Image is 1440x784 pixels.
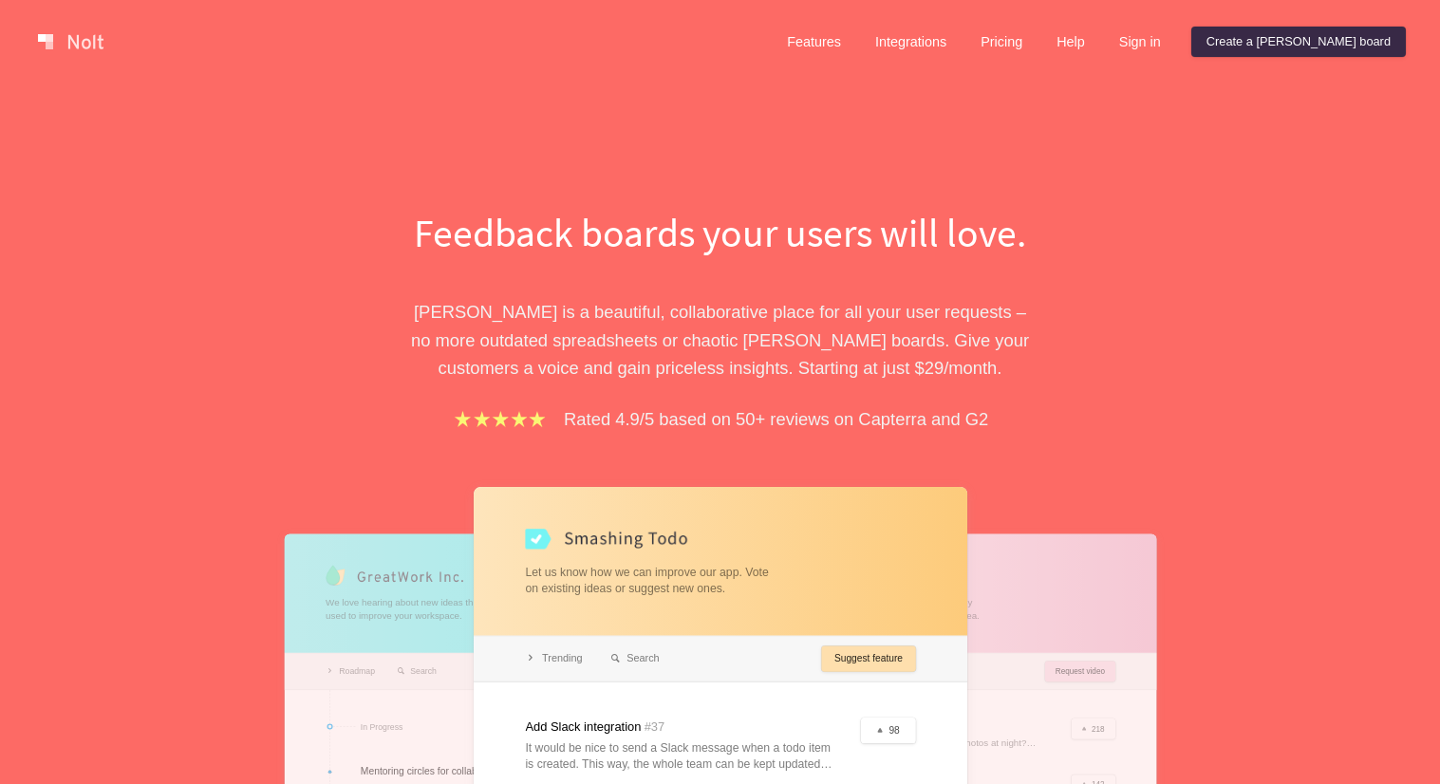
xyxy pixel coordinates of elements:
[772,27,856,57] a: Features
[860,27,962,57] a: Integrations
[564,405,988,433] p: Rated 4.9/5 based on 50+ reviews on Capterra and G2
[1041,27,1100,57] a: Help
[393,298,1048,382] p: [PERSON_NAME] is a beautiful, collaborative place for all your user requests – no more outdated s...
[1191,27,1406,57] a: Create a [PERSON_NAME] board
[393,205,1048,260] h1: Feedback boards your users will love.
[1104,27,1176,57] a: Sign in
[452,408,549,430] img: stars.b067e34983.png
[965,27,1038,57] a: Pricing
